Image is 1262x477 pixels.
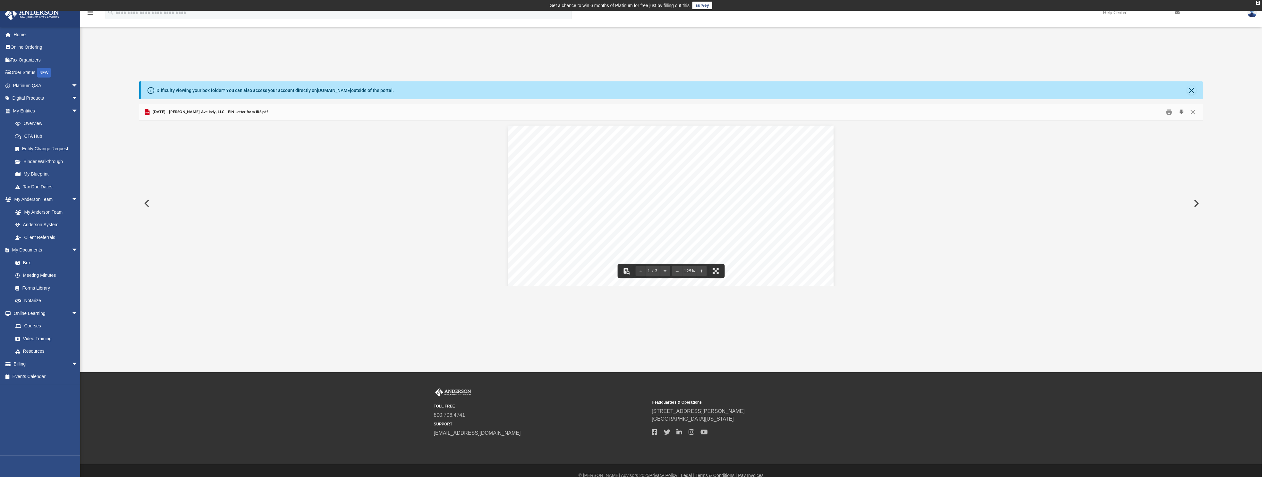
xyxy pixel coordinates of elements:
a: [DOMAIN_NAME] [317,88,351,93]
a: My Documentsarrow_drop_down [4,244,84,257]
button: Previous File [139,194,153,212]
button: Close [1187,86,1196,95]
a: Tax Organizers [4,53,88,66]
a: Order StatusNEW [4,66,88,79]
a: Digital Productsarrow_drop_down [4,92,88,105]
div: Current zoom level [682,269,697,273]
a: Client Referrals [9,231,84,244]
div: Difficulty viewing your box folder? You can also access your account directly on outside of the p... [157,87,394,94]
a: Events Calendar [4,370,88,383]
div: File preview [139,121,1203,286]
a: menu [87,12,94,17]
a: My Anderson Team [9,206,81,218]
a: Anderson System [9,218,84,231]
a: My Blueprint [9,168,84,181]
button: Next File [1189,194,1203,212]
img: User Pic [1248,8,1257,17]
a: Entity Change Request [9,143,88,155]
span: arrow_drop_down [72,244,84,257]
button: Close [1187,107,1198,117]
button: 1 / 3 [646,264,660,278]
a: 800.706.4741 [434,412,465,418]
a: [STREET_ADDRESS][PERSON_NAME] [652,408,745,414]
div: NEW [37,68,51,78]
a: Billingarrow_drop_down [4,358,88,370]
a: Overview [9,117,88,130]
a: CTA Hub [9,130,88,143]
span: arrow_drop_down [72,104,84,118]
a: Forms Library [9,282,81,294]
a: [EMAIL_ADDRESS][DOMAIN_NAME] [434,430,521,436]
a: Box [9,256,81,269]
a: Video Training [9,332,81,345]
span: [DATE] - [PERSON_NAME] Ave Indy, LLC - EIN Letter from IRS.pdf [151,109,268,115]
a: Platinum Q&Aarrow_drop_down [4,79,88,92]
a: Courses [9,320,84,333]
a: Online Learningarrow_drop_down [4,307,84,320]
div: Preview [139,104,1203,286]
span: arrow_drop_down [72,358,84,371]
div: close [1256,1,1260,5]
button: Toggle findbar [620,264,634,278]
a: Tax Due Dates [9,180,88,193]
a: Meeting Minutes [9,269,84,282]
span: 1 / 3 [646,269,660,273]
div: Document Viewer [139,121,1203,286]
button: Next page [660,264,670,278]
span: arrow_drop_down [72,307,84,320]
small: Headquarters & Operations [652,399,866,405]
a: Home [4,28,88,41]
a: My Entitiesarrow_drop_down [4,104,88,117]
span: arrow_drop_down [72,193,84,206]
button: Enter fullscreen [709,264,723,278]
button: Print [1163,107,1176,117]
div: Get a chance to win 6 months of Platinum for free just by filling out this [550,2,690,9]
a: [GEOGRAPHIC_DATA][US_STATE] [652,416,734,422]
a: Online Ordering [4,41,88,54]
span: arrow_drop_down [72,92,84,105]
img: Anderson Advisors Platinum Portal [3,8,61,20]
button: Zoom in [697,264,707,278]
a: My Anderson Teamarrow_drop_down [4,193,84,206]
button: Zoom out [672,264,682,278]
a: Binder Walkthrough [9,155,88,168]
a: Notarize [9,294,84,307]
button: Download [1176,107,1187,117]
a: survey [692,2,712,9]
a: Resources [9,345,84,358]
span: arrow_drop_down [72,79,84,92]
i: search [107,9,114,16]
i: menu [87,9,94,17]
small: SUPPORT [434,421,648,427]
small: TOLL FREE [434,403,648,409]
img: Anderson Advisors Platinum Portal [434,388,472,397]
